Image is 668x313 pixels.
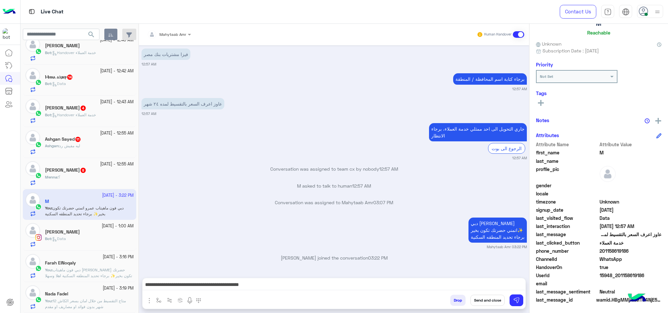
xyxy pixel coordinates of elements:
small: [DATE] - 3:16 PM [103,254,134,260]
img: WhatsApp [35,79,42,86]
small: [DATE] - 1:00 AM [102,223,134,229]
span: search [87,31,95,38]
span: UserId [536,272,598,279]
h5: Ashgan Sayed [45,136,81,142]
span: Handover خدمة العملاء [52,50,96,55]
img: defaultAdmin.png [600,166,616,182]
small: [DATE] - 12:42 AM [100,68,134,74]
img: defaultAdmin.png [25,223,40,238]
img: defaultAdmin.png [25,285,40,300]
p: 30/9/2025, 3:22 PM [468,218,527,243]
small: Mahytaab Amr 03:22 PM [487,244,527,249]
img: send attachment [145,297,153,305]
button: select flow [154,295,164,306]
img: WhatsApp [35,296,42,303]
img: add [655,118,661,124]
span: ChannelId [536,256,598,263]
img: defaultAdmin.png [25,99,40,114]
p: M asked to talk to human [141,182,527,189]
img: select flow [156,298,161,303]
img: defaultAdmin.png [25,254,40,269]
img: hulul-logo.png [626,287,648,310]
span: Bot [45,50,51,55]
span: timezone [536,198,598,205]
h5: Menna Elshazly [45,167,86,173]
span: last_message [536,231,598,238]
small: [DATE] - 12:55 AM [100,130,134,136]
b: : [45,143,59,148]
span: 4 [81,106,86,111]
span: phone_number [536,248,598,254]
span: دبي فون ماهيتاب عمرو اتمني حضرتك تكون بخير✨ برجاء تحديد المنطقه السكنية اهلا وسهلا اقدر اساعد حضر... [45,267,132,284]
small: [DATE] - 12:55 AM [100,161,134,167]
span: profile_pic [536,166,598,181]
h6: Priority [536,62,553,67]
small: 12:57 AM [141,111,156,116]
span: null [600,190,662,197]
span: Menna [45,175,57,179]
span: last_message_id [536,296,595,303]
span: Attribute Name [536,141,598,148]
h5: M [596,20,601,27]
img: Logo [3,5,16,19]
span: 0 [600,288,662,295]
img: tab [604,8,612,16]
span: 12:57 AM [352,183,371,189]
span: 12:57 AM [379,166,398,172]
h6: Tags [536,90,661,96]
span: 14 [67,75,72,80]
span: 8 [81,168,86,173]
a: tab [601,5,614,19]
small: [DATE] - 3:19 PM [103,285,134,292]
button: Drop [450,295,466,306]
small: 12:57 AM [512,155,527,161]
h5: Ⲙⲏⲛⲁ ⲁⲗⲃⲉⲣ [45,74,73,80]
img: notes [645,118,650,123]
span: last_interaction [536,223,598,230]
span: 11 [75,137,81,142]
img: defaultAdmin.png [25,37,40,52]
button: search [83,29,99,43]
span: last_clicked_button [536,239,598,246]
span: Attribute Value [600,141,662,148]
span: Handover خدمة العملاء [52,112,96,117]
img: WhatsApp [35,110,42,117]
span: Bot [45,112,51,117]
span: 2 [600,256,662,263]
p: 30/9/2025, 12:57 AM [141,98,224,109]
b: : [45,298,52,303]
a: Contact Us [560,5,596,19]
p: 30/9/2025, 12:57 AM [453,73,527,85]
b: : [45,112,52,117]
small: 12:57 AM [141,62,156,67]
p: Conversation was assigned to Mahytaab Amr [141,199,527,206]
p: [PERSON_NAME] joined the conversation [141,254,527,261]
b: : [45,175,58,179]
span: عاوز اعرف السعر بالتقسيط لمده ٢٤ شهر [600,231,662,238]
span: Data [600,215,662,221]
b: Not Set [540,74,553,79]
img: defaultAdmin.png [25,68,40,83]
span: Data [52,236,66,241]
h5: Nada Fadel [45,291,68,297]
img: create order [178,298,183,303]
button: Trigger scenario [164,295,175,306]
b: : [45,50,52,55]
h5: Mohamed Megahed [45,105,86,111]
img: Instagram [35,234,42,241]
img: Trigger scenario [167,298,172,303]
p: 30/9/2025, 12:57 AM [429,123,527,141]
span: You [45,298,52,303]
img: WhatsApp [35,48,42,55]
h6: Notes [536,117,549,123]
span: 03:22 PM [368,255,388,261]
span: M [600,149,662,156]
span: Bot [45,236,51,241]
img: tab [622,8,630,16]
h5: Farah ElNoqaly [45,260,76,266]
span: first_name [536,149,598,156]
span: Subscription Date : [DATE] [542,47,599,54]
span: 2025-09-29T21:57:59.178Z [600,223,662,230]
span: signup_date [536,206,598,213]
b: : [45,267,52,272]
